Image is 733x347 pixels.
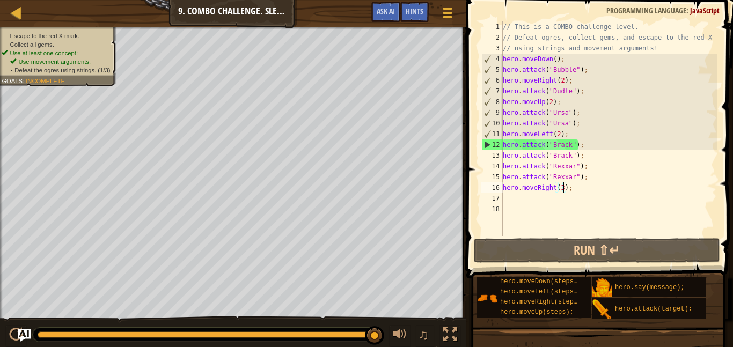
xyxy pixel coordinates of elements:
[416,325,434,347] button: ♫
[481,161,503,172] div: 14
[10,32,79,39] span: Escape to the red X mark.
[482,118,503,129] div: 10
[481,182,503,193] div: 16
[481,43,503,54] div: 3
[481,172,503,182] div: 15
[481,150,503,161] div: 13
[377,6,395,16] span: Ask AI
[500,308,574,316] span: hero.moveUp(steps);
[418,327,429,343] span: ♫
[406,6,423,16] span: Hints
[500,278,581,285] span: hero.moveDown(steps);
[482,64,503,75] div: 5
[481,32,503,43] div: 2
[615,305,692,313] span: hero.attack(target);
[474,238,720,263] button: Run ⇧↵
[26,77,65,84] span: Incomplete
[482,75,503,86] div: 6
[5,325,27,347] button: Ctrl + P: Play
[481,204,503,215] div: 18
[439,325,461,347] button: Toggle fullscreen
[2,40,110,49] li: Collect all gems.
[482,54,503,64] div: 4
[481,193,503,204] div: 17
[10,41,54,48] span: Collect all gems.
[500,288,581,296] span: hero.moveLeft(steps);
[481,21,503,32] div: 1
[592,299,612,320] img: portrait.png
[10,57,110,66] li: Use movement arguments.
[477,288,497,308] img: portrait.png
[686,5,690,16] span: :
[14,67,110,73] span: Defeat the ogres using strings. (1/3)
[690,5,720,16] span: JavaScript
[10,67,12,73] i: •
[19,58,91,65] span: Use movement arguments.
[606,5,686,16] span: Programming language
[482,86,503,97] div: 7
[23,77,26,84] span: :
[482,139,503,150] div: 12
[18,329,31,342] button: Ask AI
[615,284,685,291] span: hero.say(message);
[482,97,503,107] div: 8
[434,2,461,27] button: Show game menu
[482,129,503,139] div: 11
[2,32,110,40] li: Escape to the red X mark.
[10,66,110,75] li: Defeat the ogres using strings.
[592,278,612,298] img: portrait.png
[500,298,585,306] span: hero.moveRight(steps);
[2,77,23,84] span: Goals
[10,49,78,56] span: Use at least one concept:
[389,325,411,347] button: Adjust volume
[371,2,400,22] button: Ask AI
[2,49,110,57] li: Use at least one concept:
[482,107,503,118] div: 9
